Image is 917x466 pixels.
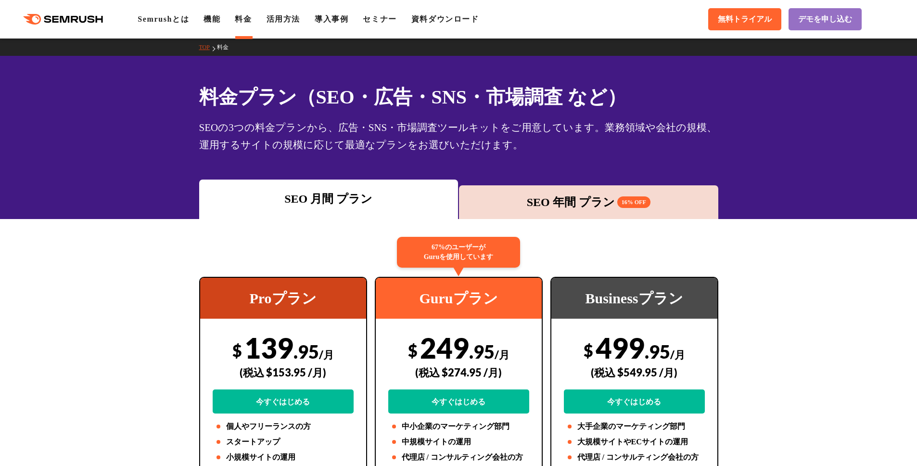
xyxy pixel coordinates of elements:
[670,348,685,361] span: /月
[397,237,520,268] div: 67%のユーザーが Guruを使用しています
[551,278,717,319] div: Businessプラン
[584,340,593,360] span: $
[213,389,354,414] a: 今すぐはじめる
[213,421,354,432] li: 個人やフリーランスの方
[564,452,705,463] li: 代理店 / コンサルティング会社の方
[213,436,354,448] li: スタートアップ
[213,331,354,414] div: 139
[235,15,252,23] a: 料金
[564,331,705,414] div: 499
[388,436,529,448] li: 中規模サイトの運用
[319,348,334,361] span: /月
[564,421,705,432] li: 大手企業のマーケティング部門
[293,340,319,362] span: .95
[388,421,529,432] li: 中小企業のマーケティング部門
[469,340,495,362] span: .95
[267,15,300,23] a: 活用方法
[789,8,862,30] a: デモを申し込む
[464,194,713,211] div: SEO 年間 プラン
[617,196,650,208] span: 16% OFF
[708,8,781,30] a: 無料トライアル
[564,389,705,414] a: 今すぐはじめる
[564,436,705,448] li: 大規模サイトやECサイトの運用
[217,44,236,51] a: 料金
[315,15,348,23] a: 導入事例
[232,340,242,360] span: $
[495,348,509,361] span: /月
[718,14,772,25] span: 無料トライアル
[798,14,852,25] span: デモを申し込む
[204,190,454,207] div: SEO 月間 プラン
[363,15,396,23] a: セミナー
[199,119,718,154] div: SEOの3つの料金プランから、広告・SNS・市場調査ツールキットをご用意しています。業務領域や会社の規模、運用するサイトの規模に応じて最適なプランをお選びいただけます。
[645,340,670,362] span: .95
[213,452,354,463] li: 小規模サイトの運用
[200,278,366,319] div: Proプラン
[204,15,220,23] a: 機能
[376,278,542,319] div: Guruプラン
[213,355,354,389] div: (税込 $153.95 /月)
[411,15,479,23] a: 資料ダウンロード
[408,340,418,360] span: $
[199,44,217,51] a: TOP
[388,452,529,463] li: 代理店 / コンサルティング会社の方
[564,355,705,389] div: (税込 $549.95 /月)
[138,15,189,23] a: Semrushとは
[388,355,529,389] div: (税込 $274.95 /月)
[199,83,718,111] h1: 料金プラン（SEO・広告・SNS・市場調査 など）
[388,331,529,414] div: 249
[388,389,529,414] a: 今すぐはじめる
